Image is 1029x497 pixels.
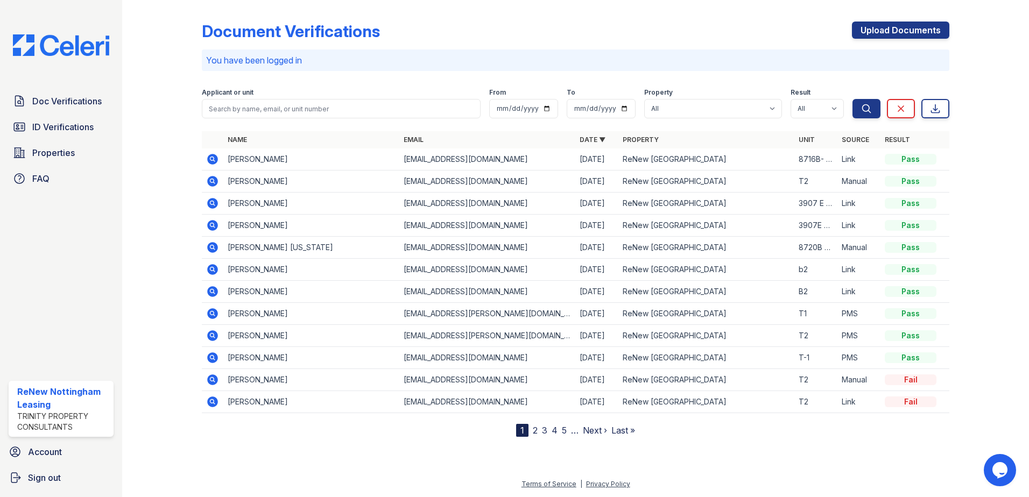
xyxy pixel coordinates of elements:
td: [EMAIL_ADDRESS][DOMAIN_NAME] [399,391,575,413]
a: Property [623,136,659,144]
td: [DATE] [575,303,618,325]
a: 4 [552,425,558,436]
td: [PERSON_NAME] [223,303,399,325]
td: [PERSON_NAME] [US_STATE] [223,237,399,259]
td: B2 [794,281,837,303]
span: ID Verifications [32,120,94,133]
span: Properties [32,146,75,159]
a: Last » [611,425,635,436]
td: Manual [837,171,880,193]
td: T2 [794,369,837,391]
td: [EMAIL_ADDRESS][PERSON_NAME][DOMAIN_NAME] [399,325,575,347]
iframe: chat widget [984,454,1018,486]
td: Link [837,215,880,237]
td: [PERSON_NAME] [223,259,399,281]
div: | [580,480,582,488]
div: Pass [885,220,936,231]
a: Source [842,136,869,144]
div: Pass [885,242,936,253]
a: Date ▼ [580,136,605,144]
div: 1 [516,424,528,437]
td: [PERSON_NAME] [223,369,399,391]
div: ReNew Nottingham Leasing [17,385,109,411]
td: ReNew [GEOGRAPHIC_DATA] [618,391,794,413]
a: FAQ [9,168,114,189]
td: ReNew [GEOGRAPHIC_DATA] [618,347,794,369]
div: Pass [885,308,936,319]
div: Pass [885,264,936,275]
div: Pass [885,330,936,341]
label: To [567,88,575,97]
td: 8716B- AptB-2 [794,148,837,171]
td: PMS [837,325,880,347]
td: [PERSON_NAME] [223,215,399,237]
td: ReNew [GEOGRAPHIC_DATA] [618,215,794,237]
td: PMS [837,347,880,369]
td: [PERSON_NAME] [223,193,399,215]
td: [PERSON_NAME] [223,347,399,369]
span: Doc Verifications [32,95,102,108]
div: Pass [885,286,936,297]
a: Doc Verifications [9,90,114,112]
td: [EMAIL_ADDRESS][DOMAIN_NAME] [399,171,575,193]
div: Pass [885,352,936,363]
td: [EMAIL_ADDRESS][DOMAIN_NAME] [399,237,575,259]
a: 3 [542,425,547,436]
td: ReNew [GEOGRAPHIC_DATA] [618,148,794,171]
td: [PERSON_NAME] [223,325,399,347]
td: 8720B T-1 [794,237,837,259]
td: [DATE] [575,281,618,303]
a: Next › [583,425,607,436]
div: Pass [885,154,936,165]
td: ReNew [GEOGRAPHIC_DATA] [618,281,794,303]
label: Property [644,88,673,97]
a: 2 [533,425,538,436]
td: ReNew [GEOGRAPHIC_DATA] [618,259,794,281]
label: Applicant or unit [202,88,253,97]
td: T-1 [794,347,837,369]
span: … [571,424,579,437]
td: T2 [794,325,837,347]
a: Terms of Service [521,480,576,488]
td: [EMAIL_ADDRESS][DOMAIN_NAME] [399,148,575,171]
td: ReNew [GEOGRAPHIC_DATA] [618,171,794,193]
div: Fail [885,396,936,407]
span: Sign out [28,471,61,484]
td: T2 [794,391,837,413]
a: Sign out [4,467,118,488]
div: Pass [885,176,936,187]
td: ReNew [GEOGRAPHIC_DATA] [618,303,794,325]
td: [DATE] [575,325,618,347]
td: ReNew [GEOGRAPHIC_DATA] [618,193,794,215]
td: [DATE] [575,259,618,281]
td: [EMAIL_ADDRESS][PERSON_NAME][DOMAIN_NAME] [399,303,575,325]
td: Link [837,259,880,281]
img: CE_Logo_Blue-a8612792a0a2168367f1c8372b55b34899dd931a85d93a1a3d3e32e68fde9ad4.png [4,34,118,56]
td: [PERSON_NAME] [223,391,399,413]
a: Email [404,136,424,144]
td: T2 [794,171,837,193]
td: [EMAIL_ADDRESS][DOMAIN_NAME] [399,369,575,391]
td: [DATE] [575,347,618,369]
td: [DATE] [575,148,618,171]
p: You have been logged in [206,54,945,67]
a: Privacy Policy [586,480,630,488]
td: PMS [837,303,880,325]
a: 5 [562,425,567,436]
td: ReNew [GEOGRAPHIC_DATA] [618,237,794,259]
a: Upload Documents [852,22,949,39]
a: Account [4,441,118,463]
td: [EMAIL_ADDRESS][DOMAIN_NAME] [399,347,575,369]
div: Document Verifications [202,22,380,41]
td: 3907 E B-2 [794,193,837,215]
td: ReNew [GEOGRAPHIC_DATA] [618,369,794,391]
td: [PERSON_NAME] [223,171,399,193]
td: Link [837,193,880,215]
div: Fail [885,374,936,385]
label: From [489,88,506,97]
td: [EMAIL_ADDRESS][DOMAIN_NAME] [399,281,575,303]
label: Result [791,88,810,97]
a: Name [228,136,247,144]
td: [EMAIL_ADDRESS][DOMAIN_NAME] [399,215,575,237]
span: Account [28,445,62,458]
